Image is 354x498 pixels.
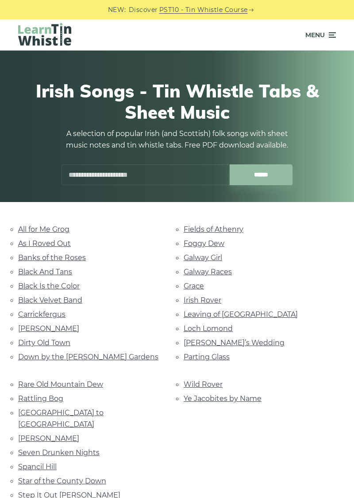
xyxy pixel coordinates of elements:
a: Black Velvet Band [18,296,82,304]
a: Banks of the Roses [18,253,86,262]
a: [PERSON_NAME] [18,434,79,443]
a: Star of the County Down [18,477,106,485]
img: LearnTinWhistle.com [18,23,71,46]
a: Rattling Bog [18,394,63,403]
h1: Irish Songs - Tin Whistle Tabs & Sheet Music [18,80,336,123]
a: Ye Jacobites by Name [184,394,262,403]
a: Dirty Old Town [18,338,70,347]
a: [PERSON_NAME]’s Wedding [184,338,285,347]
a: Black Is the Color [18,282,80,290]
a: Spancil Hill [18,463,57,471]
a: Carrickfergus [18,310,65,319]
a: Galway Races [184,268,232,276]
span: Menu [305,24,325,46]
a: Seven Drunken Nights [18,448,100,457]
p: A selection of popular Irish (and Scottish) folk songs with sheet music notes and tin whistle tab... [58,128,296,151]
a: Parting Glass [184,353,230,361]
a: As I Roved Out [18,239,71,248]
a: Down by the [PERSON_NAME] Gardens [18,353,158,361]
a: [PERSON_NAME] [18,324,79,333]
a: Black And Tans [18,268,72,276]
a: All for Me Grog [18,225,69,233]
a: Leaving of [GEOGRAPHIC_DATA] [184,310,298,319]
a: Foggy Dew [184,239,224,248]
a: Rare Old Mountain Dew [18,380,103,389]
a: Irish Rover [184,296,221,304]
a: [GEOGRAPHIC_DATA] to [GEOGRAPHIC_DATA] [18,409,104,428]
a: Fields of Athenry [184,225,243,233]
a: Loch Lomond [184,324,233,333]
a: Galway Girl [184,253,222,262]
a: Grace [184,282,204,290]
a: Wild Rover [184,380,223,389]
